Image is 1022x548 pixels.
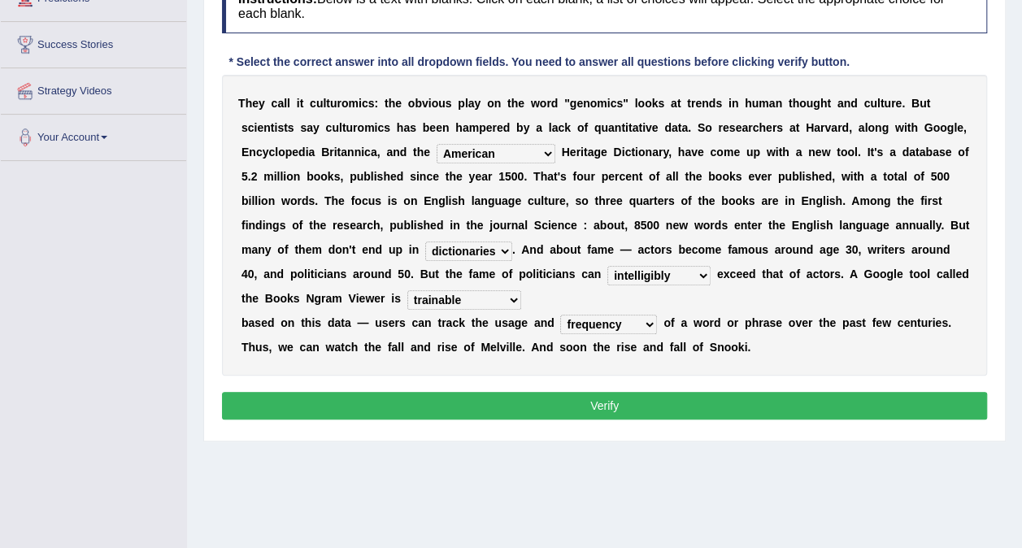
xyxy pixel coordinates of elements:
[518,97,524,110] b: e
[677,97,681,110] b: t
[769,97,776,110] b: a
[424,146,430,159] b: e
[652,97,659,110] b: k
[377,146,381,159] b: ,
[947,121,955,134] b: g
[933,146,939,159] b: a
[254,121,257,134] b: i
[374,97,378,110] b: :
[531,97,540,110] b: w
[732,97,739,110] b: n
[759,121,766,134] b: h
[658,97,664,110] b: s
[847,146,855,159] b: o
[624,146,631,159] b: c
[766,121,772,134] b: e
[377,121,384,134] b: c
[494,97,502,110] b: n
[339,121,342,134] b: l
[292,146,298,159] b: e
[841,146,848,159] b: o
[678,146,685,159] b: h
[558,121,564,134] b: c
[562,146,570,159] b: H
[881,121,889,134] b: g
[837,146,841,159] b: t
[939,146,946,159] b: s
[889,146,896,159] b: a
[940,121,947,134] b: o
[222,54,856,71] div: * Select the correct answer into all dropdown fields. You need to answer all questions before cli...
[775,97,782,110] b: n
[965,146,969,159] b: f
[631,146,635,159] b: t
[436,121,442,134] b: e
[776,121,783,134] b: s
[576,97,583,110] b: e
[469,121,479,134] b: m
[326,97,330,110] b: t
[815,146,822,159] b: e
[577,121,585,134] b: o
[715,97,722,110] b: s
[748,121,752,134] b: r
[778,146,782,159] b: t
[564,121,571,134] b: k
[400,146,407,159] b: d
[695,97,702,110] b: e
[432,97,439,110] b: o
[241,146,249,159] b: E
[564,97,570,110] b: "
[924,121,933,134] b: G
[685,146,691,159] b: a
[251,170,258,183] b: 2
[386,146,393,159] b: a
[616,97,623,110] b: s
[536,121,542,134] b: a
[259,97,265,110] b: y
[263,170,273,183] b: m
[702,97,709,110] b: n
[919,146,925,159] b: a
[540,97,547,110] b: o
[248,170,251,183] b: .
[410,121,416,134] b: s
[718,121,722,134] b: r
[283,170,286,183] b: i
[752,121,759,134] b: c
[789,97,793,110] b: t
[474,97,481,110] b: y
[911,121,918,134] b: h
[864,121,868,134] b: l
[385,97,389,110] b: t
[842,121,849,134] b: d
[659,146,663,159] b: r
[316,97,324,110] b: u
[745,97,752,110] b: h
[902,97,905,110] b: .
[587,146,594,159] b: a
[321,146,329,159] b: B
[789,121,796,134] b: a
[486,121,493,134] b: e
[415,97,422,110] b: b
[668,146,672,159] b: ,
[549,121,552,134] b: l
[652,121,659,134] b: e
[1,68,186,109] a: Strategy Videos
[581,146,584,159] b: i
[297,97,300,110] b: i
[285,146,293,159] b: p
[843,97,850,110] b: n
[395,97,402,110] b: e
[877,97,881,110] b: l
[698,146,704,159] b: e
[824,121,831,134] b: v
[346,121,353,134] b: u
[341,146,347,159] b: a
[353,121,357,134] b: r
[492,121,496,134] b: r
[710,146,716,159] b: c
[957,121,963,134] b: e
[347,146,354,159] b: n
